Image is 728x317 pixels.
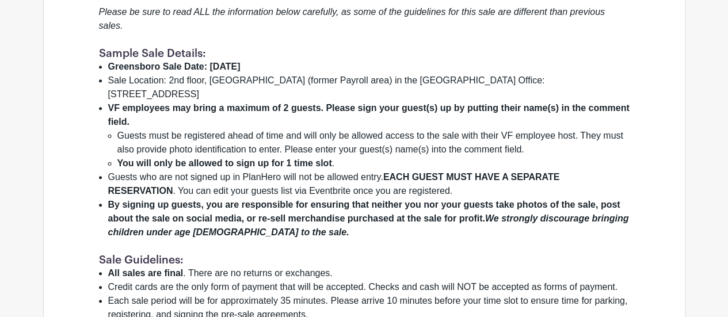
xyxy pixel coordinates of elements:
[117,156,630,170] li: .
[99,47,630,60] h1: Sample Sale Details:
[108,266,630,280] li: . There are no returns or exchanges.
[108,74,630,101] li: Sale Location: 2nd floor, [GEOGRAPHIC_DATA] (former Payroll area) in the [GEOGRAPHIC_DATA] Office...
[99,7,605,30] em: Please be sure to read ALL the information below carefully, as some of the guidelines for this sa...
[108,103,630,127] strong: VF employees may bring a maximum of 2 guests. Please sign your guest(s) up by putting their name(...
[117,129,630,156] li: Guests must be registered ahead of time and will only be allowed access to the sale with their VF...
[108,170,630,198] li: Guests who are not signed up in PlanHero will not be allowed entry. . You can edit your guests li...
[108,62,241,71] strong: Greensboro Sale Date: [DATE]
[117,158,332,168] strong: You will only be allowed to sign up for 1 time slot
[99,253,630,266] h1: Sale Guidelines:
[108,280,630,294] li: Credit cards are the only form of payment that will be accepted. Checks and cash will NOT be acce...
[108,200,620,223] strong: By signing up guests, you are responsible for ensuring that neither you nor your guests take phot...
[108,268,184,278] strong: All sales are final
